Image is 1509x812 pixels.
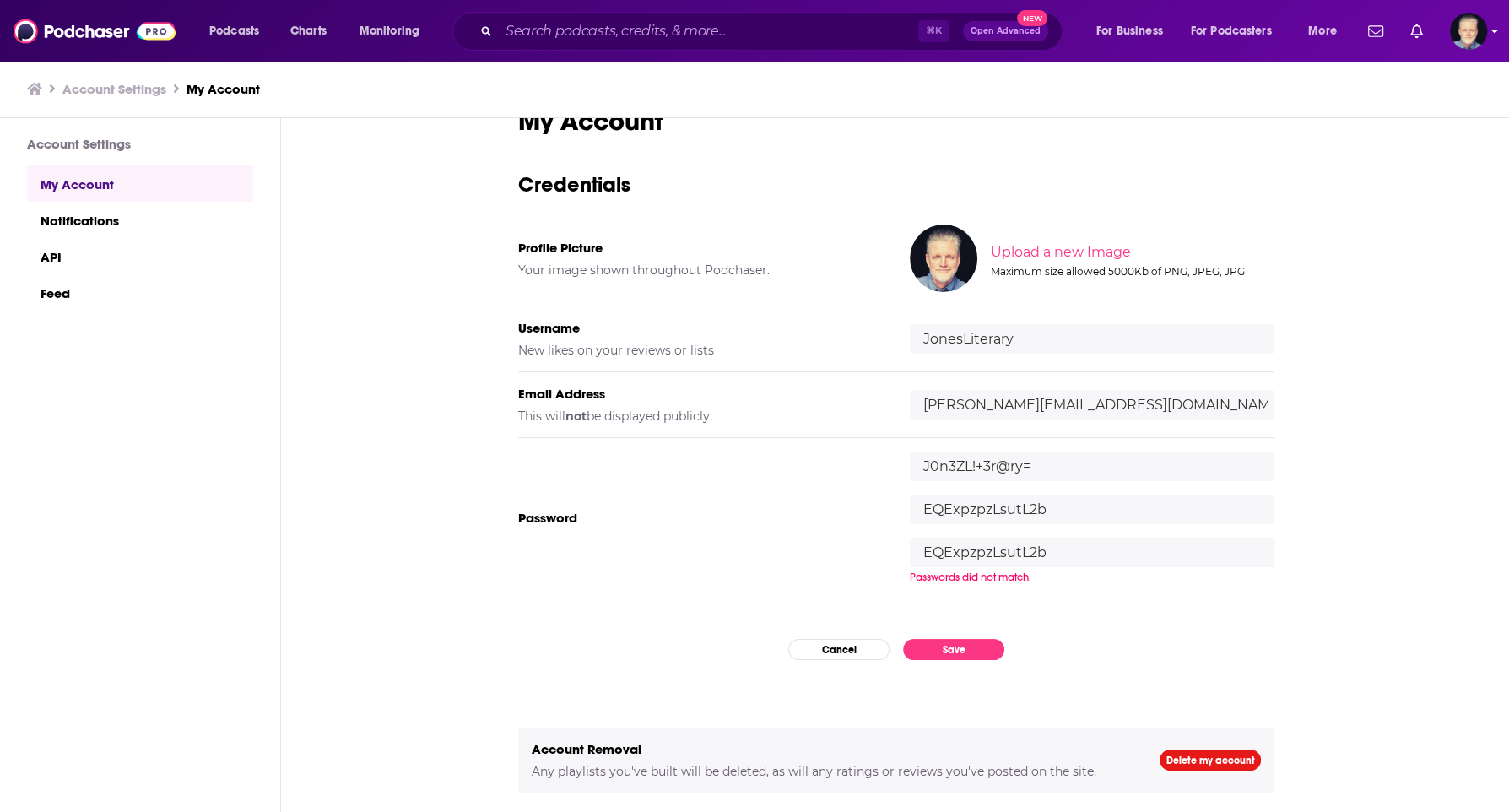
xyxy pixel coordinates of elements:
h5: Any playlists you've built will be deleted, as will any ratings or reviews you've posted on the s... [532,764,1133,779]
input: Enter new password [910,495,1274,524]
h5: Profile Picture [518,240,883,256]
button: open menu [1084,18,1184,45]
span: For Business [1096,19,1163,43]
a: Notifications [27,202,253,238]
a: My Account [27,165,253,202]
span: Monitoring [360,19,419,43]
button: Open AdvancedNew [963,21,1048,41]
h3: Credentials [518,171,1274,198]
div: Search podcasts, credits, & more... [468,12,1079,51]
a: Delete my account [1160,750,1261,771]
span: New [1017,10,1047,26]
button: open menu [348,18,441,45]
h5: Account Removal [532,741,1133,757]
a: Show notifications dropdown [1404,17,1430,46]
span: More [1308,19,1337,43]
h5: Email Address [518,386,883,402]
div: Passwords did not match. [910,571,1274,584]
h5: Username [518,320,883,336]
button: open menu [1180,18,1296,45]
span: Open Advanced [971,27,1041,35]
h5: Your image shown throughout Podchaser. [518,263,883,278]
a: Charts [279,18,337,45]
a: My Account [187,81,260,97]
img: User Profile [1450,13,1487,50]
input: Verify current password [910,452,1274,481]
button: open menu [1296,18,1358,45]
div: Maximum size allowed 5000Kb of PNG, JPEG, JPG [991,265,1271,278]
span: ⌘ K [918,20,949,42]
input: username [910,324,1274,354]
h3: Account Settings [27,136,253,152]
h5: This will be displayed publicly. [518,409,883,424]
input: Search podcasts, credits, & more... [499,18,918,45]
img: Podchaser - Follow, Share and Rate Podcasts [14,15,176,47]
span: Charts [290,19,327,43]
span: Podcasts [209,19,259,43]
h5: Password [518,510,883,526]
h5: New likes on your reviews or lists [518,343,883,358]
button: Show profile menu [1450,13,1487,50]
b: not [565,409,587,424]
input: Confirm new password [910,538,1274,567]
button: open menu [197,18,281,45]
button: Cancel [788,639,890,660]
img: Your profile image [910,225,977,292]
a: Feed [27,274,253,311]
span: For Podcasters [1191,19,1272,43]
input: email [910,390,1274,420]
button: Save [903,639,1004,660]
span: Logged in as JonesLiterary [1450,13,1487,50]
a: API [27,238,253,274]
a: Account Settings [62,81,166,97]
a: Show notifications dropdown [1361,17,1390,46]
h1: My Account [518,105,1274,138]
